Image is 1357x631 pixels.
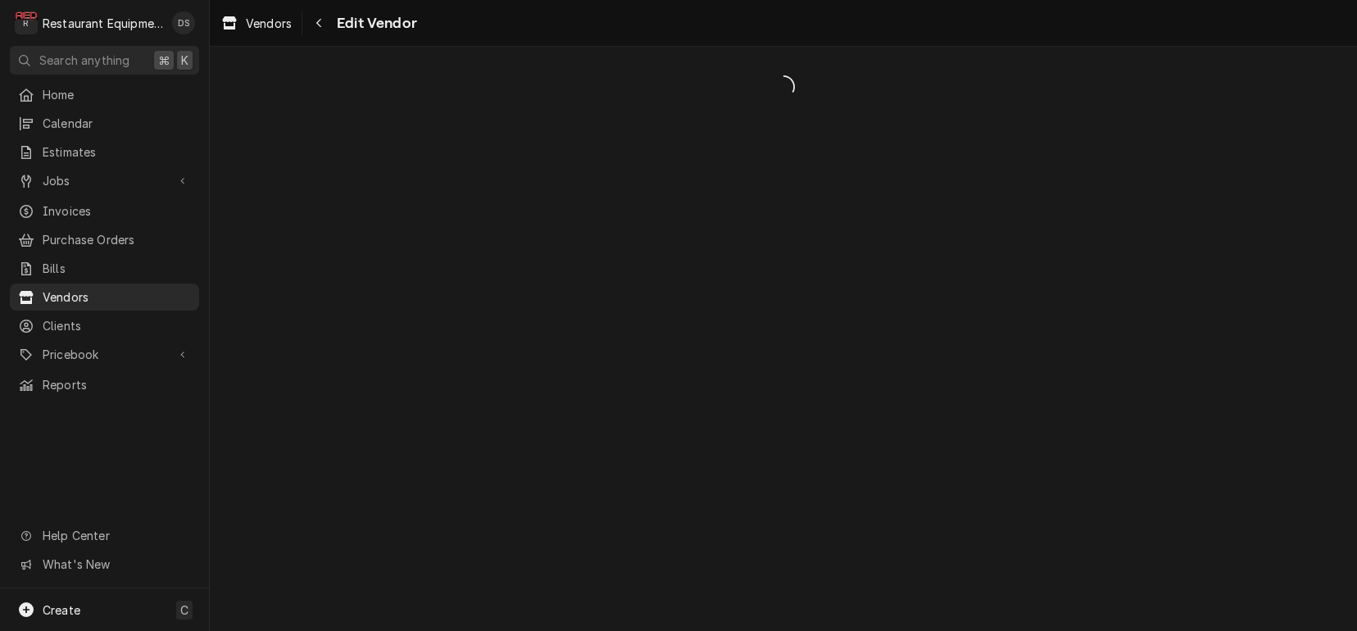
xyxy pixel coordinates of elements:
span: Search anything [39,52,129,69]
span: K [181,52,188,69]
span: Clients [43,317,191,334]
span: Estimates [43,143,191,161]
span: Bills [43,260,191,277]
span: Calendar [43,115,191,132]
span: Reports [43,376,191,393]
div: Restaurant Equipment Diagnostics [43,15,163,32]
a: Go to Pricebook [10,341,199,368]
a: Estimates [10,138,199,166]
span: Vendors [43,288,191,306]
span: Purchase Orders [43,231,191,248]
a: Go to What's New [10,551,199,578]
button: Search anything⌘K [10,46,199,75]
button: Navigate back [306,10,332,36]
span: Vendors [246,15,292,32]
a: Clients [10,312,199,339]
a: Vendors [215,10,298,37]
a: Purchase Orders [10,226,199,253]
div: R [15,11,38,34]
span: Create [43,603,80,617]
div: Restaurant Equipment Diagnostics's Avatar [15,11,38,34]
a: Bills [10,255,199,282]
a: Home [10,81,199,108]
span: Jobs [43,172,166,189]
span: C [180,601,188,619]
span: What's New [43,556,189,573]
a: Calendar [10,110,199,137]
span: Pricebook [43,346,166,363]
span: Edit Vendor [332,12,417,34]
span: Invoices [43,202,191,220]
span: Home [43,86,191,103]
div: DS [172,11,195,34]
a: Vendors [10,284,199,311]
a: Go to Help Center [10,522,199,549]
a: Invoices [10,197,199,225]
span: ⌘ [158,52,170,69]
span: Help Center [43,527,189,544]
a: Go to Jobs [10,167,199,194]
a: Reports [10,371,199,398]
span: Loading... [210,70,1357,104]
div: Derek Stewart's Avatar [172,11,195,34]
